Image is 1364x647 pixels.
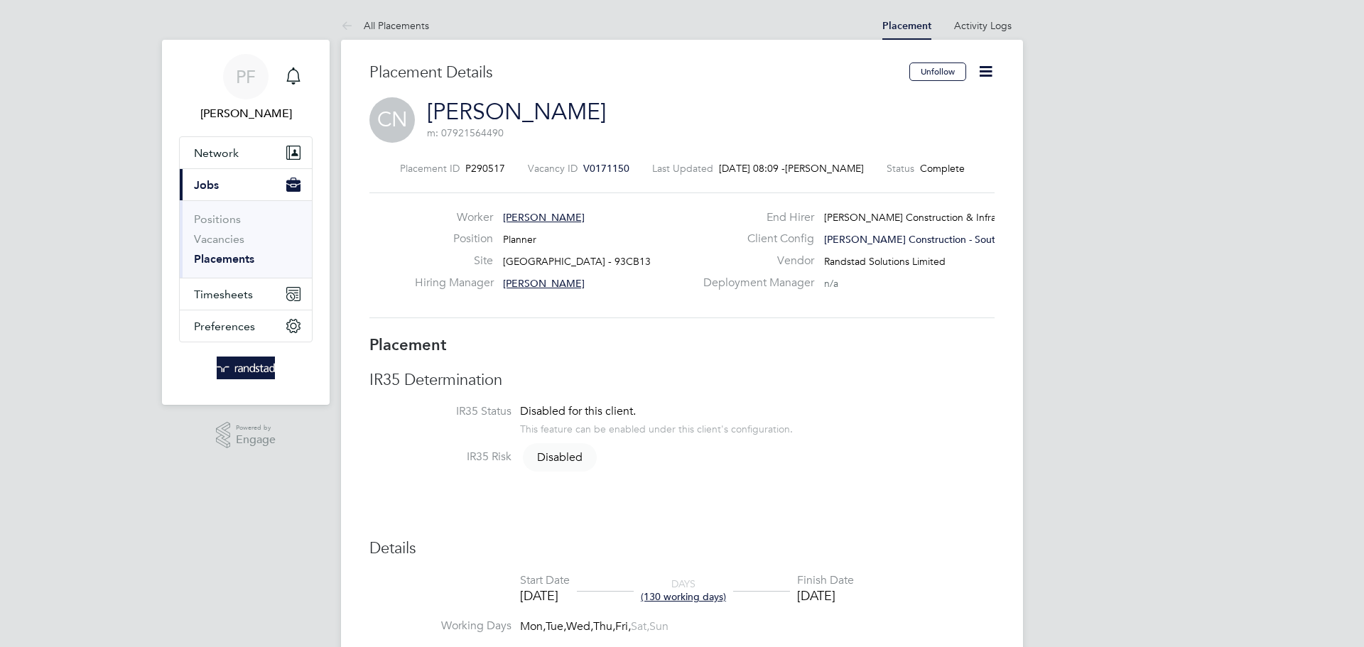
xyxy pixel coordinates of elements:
[415,254,493,268] label: Site
[180,310,312,342] button: Preferences
[194,146,239,160] span: Network
[194,178,219,192] span: Jobs
[909,62,966,81] button: Unfollow
[180,200,312,278] div: Jobs
[695,232,814,246] label: Client Config
[369,370,995,391] h3: IR35 Determination
[503,277,585,290] span: [PERSON_NAME]
[216,422,276,449] a: Powered byEngage
[695,276,814,290] label: Deployment Manager
[920,162,965,175] span: Complete
[695,210,814,225] label: End Hirer
[887,162,914,175] label: Status
[179,105,313,122] span: Patrick Farrell
[369,62,899,83] h3: Placement Details
[369,538,995,559] h3: Details
[503,233,536,246] span: Planner
[162,40,330,405] nav: Main navigation
[641,590,726,603] span: (130 working days)
[546,619,566,634] span: Tue,
[520,404,636,418] span: Disabled for this client.
[194,288,253,301] span: Timesheets
[369,404,511,419] label: IR35 Status
[566,619,593,634] span: Wed,
[503,255,651,268] span: [GEOGRAPHIC_DATA] - 93CB13
[400,162,460,175] label: Placement ID
[954,19,1012,32] a: Activity Logs
[824,255,946,268] span: Randstad Solutions Limited
[824,277,838,290] span: n/a
[583,162,629,175] span: V0171150
[652,162,713,175] label: Last Updated
[194,212,241,226] a: Positions
[824,211,1014,224] span: [PERSON_NAME] Construction & Infrast…
[528,162,578,175] label: Vacancy ID
[593,619,615,634] span: Thu,
[824,233,1001,246] span: [PERSON_NAME] Construction - South
[179,54,313,122] a: PF[PERSON_NAME]
[194,232,244,246] a: Vacancies
[415,276,493,290] label: Hiring Manager
[631,619,649,634] span: Sat,
[695,254,814,268] label: Vendor
[523,443,597,472] span: Disabled
[369,335,447,354] b: Placement
[797,573,854,588] div: Finish Date
[520,587,570,604] div: [DATE]
[180,169,312,200] button: Jobs
[465,162,505,175] span: P290517
[194,252,254,266] a: Placements
[369,450,511,464] label: IR35 Risk
[415,210,493,225] label: Worker
[415,232,493,246] label: Position
[341,19,429,32] a: All Placements
[785,162,864,175] span: [PERSON_NAME]
[236,434,276,446] span: Engage
[217,357,276,379] img: randstad-logo-retina.png
[427,98,606,126] a: [PERSON_NAME]
[520,573,570,588] div: Start Date
[236,422,276,434] span: Powered by
[882,20,931,32] a: Placement
[719,162,785,175] span: [DATE] 08:09 -
[520,419,793,435] div: This feature can be enabled under this client's configuration.
[634,577,733,603] div: DAYS
[649,619,669,634] span: Sun
[180,278,312,310] button: Timesheets
[180,137,312,168] button: Network
[179,357,313,379] a: Go to home page
[520,619,546,634] span: Mon,
[503,211,585,224] span: [PERSON_NAME]
[194,320,255,333] span: Preferences
[615,619,631,634] span: Fri,
[797,587,854,604] div: [DATE]
[369,619,511,634] label: Working Days
[236,67,256,86] span: PF
[369,97,415,143] span: CN
[427,126,504,139] span: m: 07921564490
